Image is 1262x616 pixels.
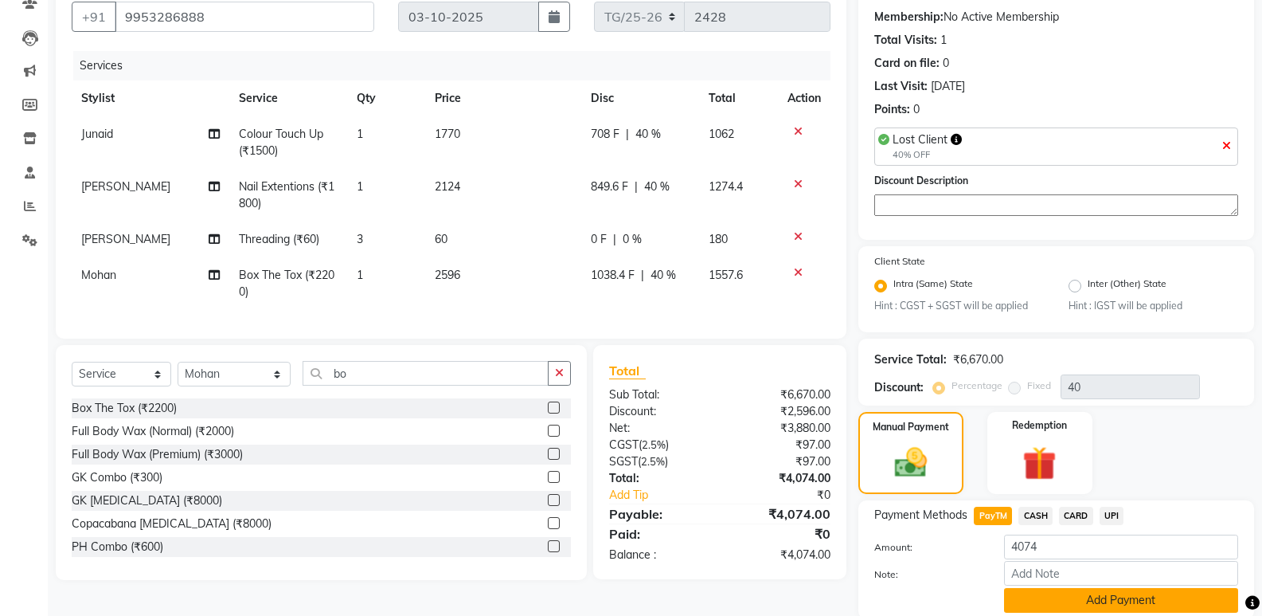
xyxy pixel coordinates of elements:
[73,51,842,80] div: Services
[72,400,177,417] div: Box The Tox (₹2200)
[239,268,334,299] span: Box The Tox (₹2200)
[597,453,720,470] div: ( )
[72,2,116,32] button: +91
[1027,379,1051,393] label: Fixed
[1059,507,1093,525] span: CARD
[357,232,363,246] span: 3
[597,547,720,563] div: Balance :
[303,361,549,386] input: Search or Scan
[699,80,778,116] th: Total
[81,127,113,141] span: Junaid
[874,299,1044,313] small: Hint : CGST + SGST will be applied
[81,179,170,194] span: [PERSON_NAME]
[720,470,842,487] div: ₹4,074.00
[347,80,425,116] th: Qty
[720,547,842,563] div: ₹4,074.00
[641,267,644,284] span: |
[239,179,334,210] span: Nail Extentions (₹1800)
[874,351,947,368] div: Service Total:
[239,127,323,158] span: Colour Touch Up (₹1500)
[740,487,842,504] div: ₹0
[1004,561,1238,586] input: Add Note
[885,444,937,481] img: _cash.svg
[720,437,842,453] div: ₹97.00
[591,126,619,143] span: 708 F
[435,179,460,194] span: 2124
[597,504,720,524] div: Payable:
[357,268,363,282] span: 1
[229,80,347,116] th: Service
[425,80,581,116] th: Price
[720,386,842,403] div: ₹6,670.00
[874,9,1238,26] div: No Active Membership
[581,80,700,116] th: Disc
[72,539,163,555] div: PH Combo (₹600)
[720,420,842,437] div: ₹3,880.00
[709,179,743,194] span: 1274.4
[874,174,968,188] label: Discount Description
[720,504,842,524] div: ₹4,074.00
[591,267,635,284] span: 1038.4 F
[778,80,830,116] th: Action
[72,446,243,463] div: Full Body Wax (Premium) (₹3000)
[635,126,661,143] span: 40 %
[239,232,319,246] span: Threading (₹60)
[913,101,920,118] div: 0
[597,470,720,487] div: Total:
[642,438,666,451] span: 2.5%
[597,420,720,437] div: Net:
[720,524,842,543] div: ₹0
[626,126,629,143] span: |
[862,567,991,582] label: Note:
[953,351,1003,368] div: ₹6,670.00
[613,231,616,248] span: |
[72,516,272,532] div: Copacabana [MEDICAL_DATA] (₹8000)
[931,78,965,95] div: [DATE]
[357,127,363,141] span: 1
[862,540,991,555] label: Amount:
[1069,299,1238,313] small: Hint : IGST will be applied
[709,232,728,246] span: 180
[609,363,646,379] span: Total
[874,507,967,524] span: Payment Methods
[720,453,842,470] div: ₹97.00
[435,127,460,141] span: 1770
[1018,507,1053,525] span: CASH
[874,32,937,49] div: Total Visits:
[623,231,642,248] span: 0 %
[435,232,447,246] span: 60
[1004,535,1238,559] input: Amount
[943,55,949,72] div: 0
[81,232,170,246] span: [PERSON_NAME]
[72,80,229,116] th: Stylist
[651,267,676,284] span: 40 %
[874,254,925,269] label: Client State
[974,507,1012,525] span: PayTM
[951,379,1002,393] label: Percentage
[874,78,928,95] div: Last Visit:
[1012,418,1067,433] label: Redemption
[597,487,740,504] a: Add Tip
[874,101,910,118] div: Points:
[1088,277,1166,296] label: Inter (Other) State
[644,179,670,195] span: 40 %
[609,454,638,469] span: SGST
[72,423,234,440] div: Full Body Wax (Normal) (₹2000)
[1100,507,1124,525] span: UPI
[591,231,607,248] span: 0 F
[81,268,116,282] span: Mohan
[72,469,162,486] div: GK Combo (₹300)
[874,55,940,72] div: Card on file:
[435,268,460,282] span: 2596
[597,437,720,453] div: ( )
[641,455,665,468] span: 2.5%
[720,403,842,420] div: ₹2,596.00
[893,132,947,147] span: Lost Client
[709,268,743,282] span: 1557.6
[709,127,734,141] span: 1062
[609,437,639,452] span: CGST
[115,2,374,32] input: Search by Name/Mobile/Email/Code
[597,524,720,543] div: Paid:
[1012,442,1067,485] img: _gift.svg
[874,379,924,396] div: Discount:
